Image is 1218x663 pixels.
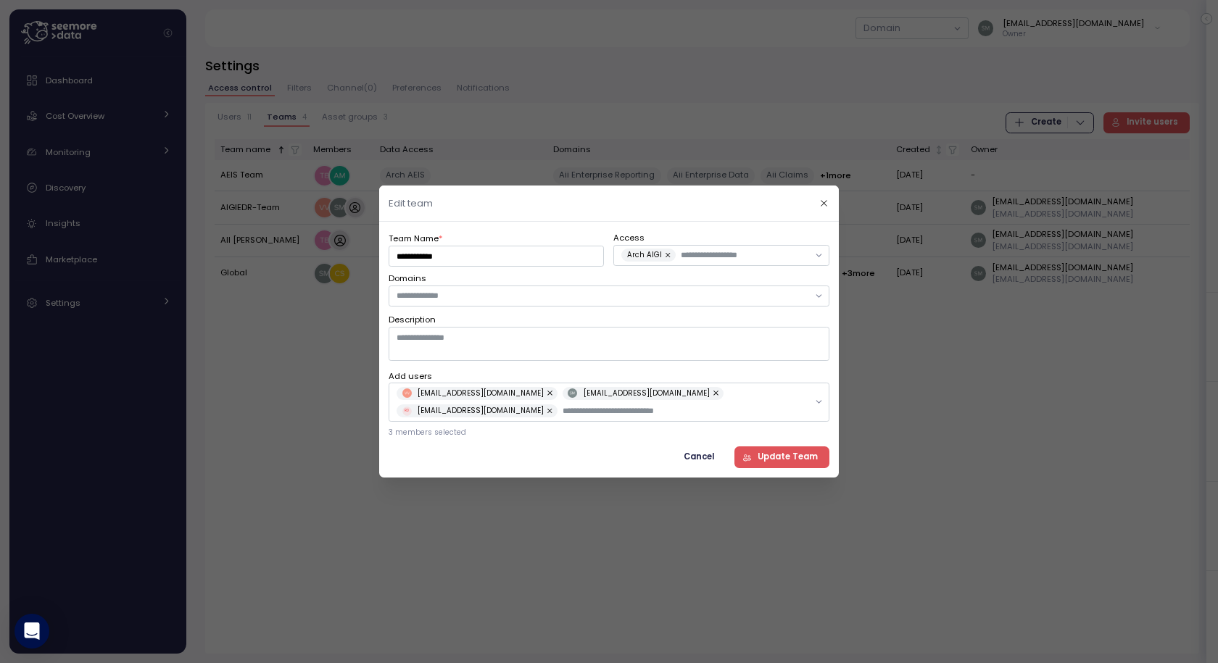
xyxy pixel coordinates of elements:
[758,448,818,467] span: Update Team
[389,428,829,438] p: 3 members selected
[672,447,725,468] button: Cancel
[389,272,829,285] label: Domains
[402,406,412,416] span: RD
[389,199,433,208] h2: Edit team
[389,370,829,383] label: Add users
[734,447,829,468] button: Update Team
[14,614,49,649] div: Open Intercom Messenger
[418,387,544,400] span: [EMAIL_ADDRESS][DOMAIN_NAME]
[584,387,710,400] span: [EMAIL_ADDRESS][DOMAIN_NAME]
[684,448,714,467] span: Cancel
[418,404,544,417] span: [EMAIL_ADDRESS][DOMAIN_NAME]
[614,232,829,245] label: Access
[389,233,443,246] label: Team Name
[402,388,412,398] img: 46f7259ee843653f49e58c8eef8347fd
[627,249,662,262] span: Arch AIGI
[389,314,436,327] label: Description
[568,388,578,398] img: 8b38840e6dc05d7795a5b5428363ffcd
